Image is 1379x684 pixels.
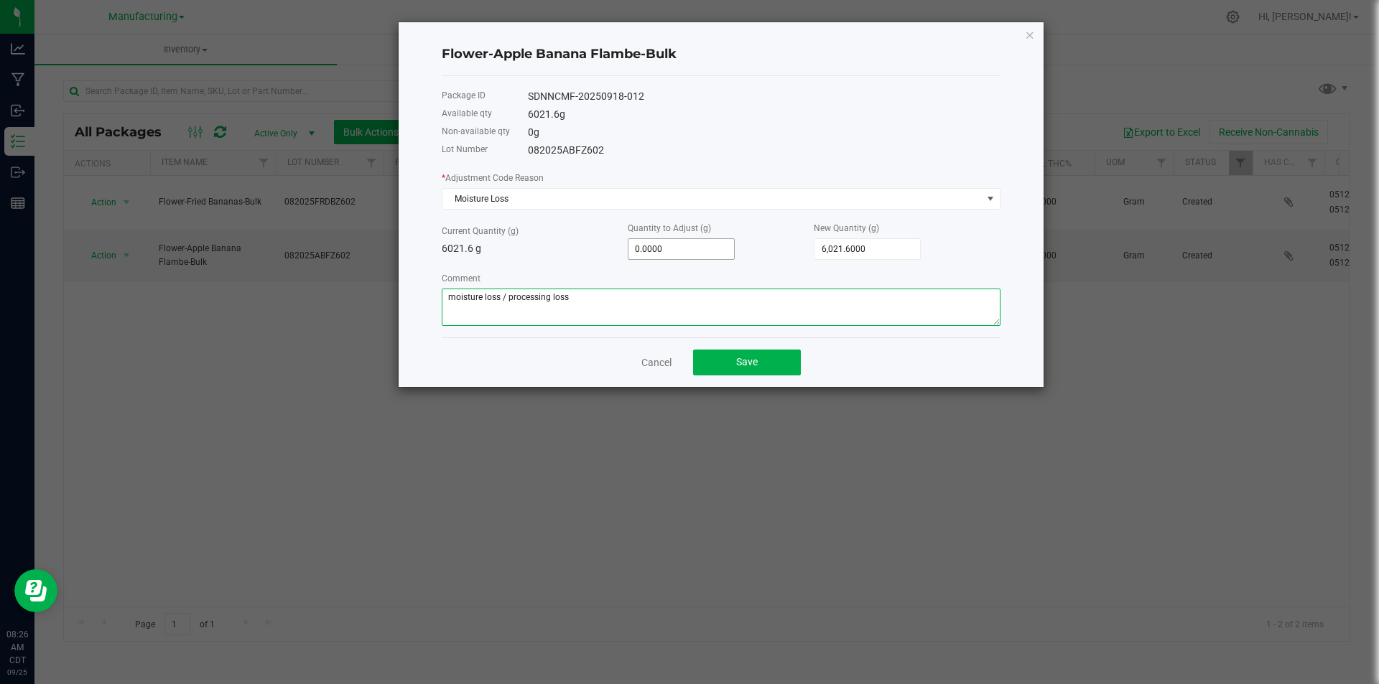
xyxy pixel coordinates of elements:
[736,356,758,367] span: Save
[628,239,734,259] input: 0
[442,89,486,102] label: Package ID
[628,222,711,235] label: Quantity to Adjust (g)
[442,172,544,184] label: Adjustment Code Reason
[442,125,510,138] label: Non-available qty
[528,107,1000,122] div: 6021.6
[693,350,801,375] button: Save
[528,143,1000,158] div: 082025ABFZ602
[814,222,879,235] label: New Quantity (g)
[528,125,1000,140] div: 0
[442,107,492,120] label: Available qty
[442,272,480,285] label: Comment
[442,225,519,238] label: Current Quantity (g)
[814,239,920,259] input: 0
[442,143,488,156] label: Lot Number
[641,355,672,370] a: Cancel
[528,89,1000,104] div: SDNNCMF-20250918-012
[560,108,565,120] span: g
[442,241,628,256] p: 6021.6 g
[534,126,539,138] span: g
[442,45,1000,64] h4: Flower-Apple Banana Flambe-Bulk
[442,189,982,209] span: Moisture Loss
[14,569,57,612] iframe: Resource center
